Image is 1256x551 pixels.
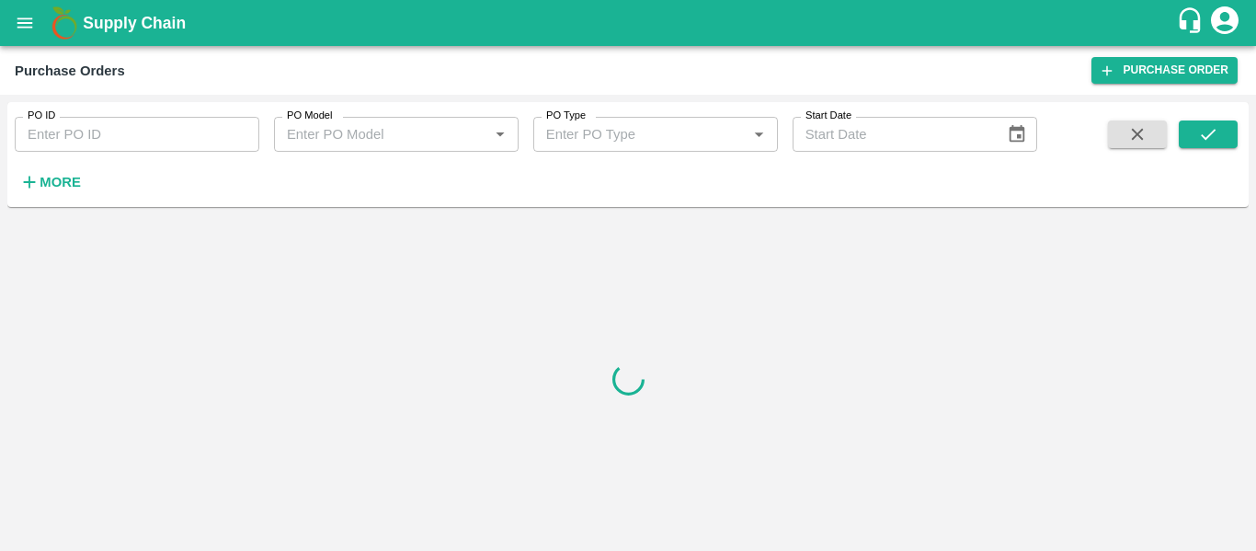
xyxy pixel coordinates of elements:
[793,117,993,152] input: Start Date
[539,122,718,146] input: Enter PO Type
[40,175,81,189] strong: More
[83,14,186,32] b: Supply Chain
[15,59,125,83] div: Purchase Orders
[747,122,771,146] button: Open
[1208,4,1241,42] div: account of current user
[1176,6,1208,40] div: customer-support
[280,122,459,146] input: Enter PO Model
[4,2,46,44] button: open drawer
[46,5,83,41] img: logo
[546,109,586,123] label: PO Type
[28,109,55,123] label: PO ID
[805,109,851,123] label: Start Date
[488,122,512,146] button: Open
[83,10,1176,36] a: Supply Chain
[15,166,86,198] button: More
[1091,57,1238,84] a: Purchase Order
[287,109,333,123] label: PO Model
[999,117,1034,152] button: Choose date
[15,117,259,152] input: Enter PO ID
